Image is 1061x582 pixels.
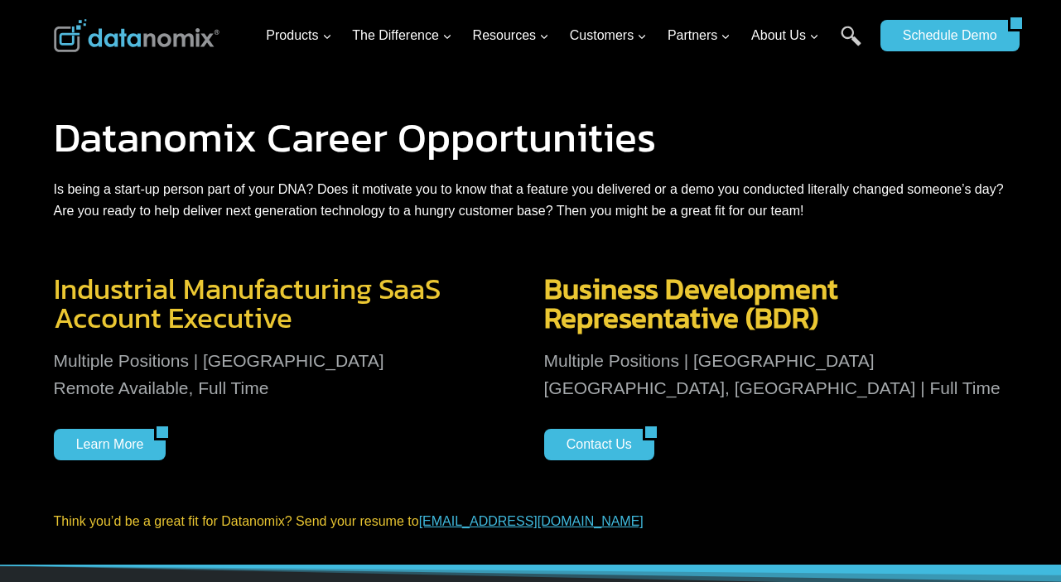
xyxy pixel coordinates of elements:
[473,25,549,46] span: Resources
[54,179,1008,221] p: Is being a start-up person part of your DNA? Does it motivate you to know that a feature you deli...
[544,429,643,460] a: Contact Us
[570,25,647,46] span: Customers
[751,25,819,46] span: About Us
[419,514,644,528] a: [EMAIL_ADDRESS][DOMAIN_NAME]
[259,9,872,63] nav: Primary Navigation
[266,25,331,46] span: Products
[841,26,861,63] a: Search
[54,429,155,460] a: Learn More
[54,347,518,402] p: Multiple Positions | [GEOGRAPHIC_DATA] Remote Available, Full Time
[544,296,818,339] span: Representative (BDR)
[54,511,1008,532] p: Think you’d be a great fit for Datanomix? Send your resume to
[54,117,1008,158] h1: Datanomix Career Opportunities
[880,20,1008,51] a: Schedule Demo
[54,19,219,52] img: Datanomix
[668,25,731,46] span: Partners
[352,25,452,46] span: The Difference
[544,347,1008,402] p: Multiple Positions | [GEOGRAPHIC_DATA] [GEOGRAPHIC_DATA], [GEOGRAPHIC_DATA] | Full Time
[54,274,518,332] h3: Industrial Manufacturing SaaS Account Executive
[544,267,838,310] span: Business Development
